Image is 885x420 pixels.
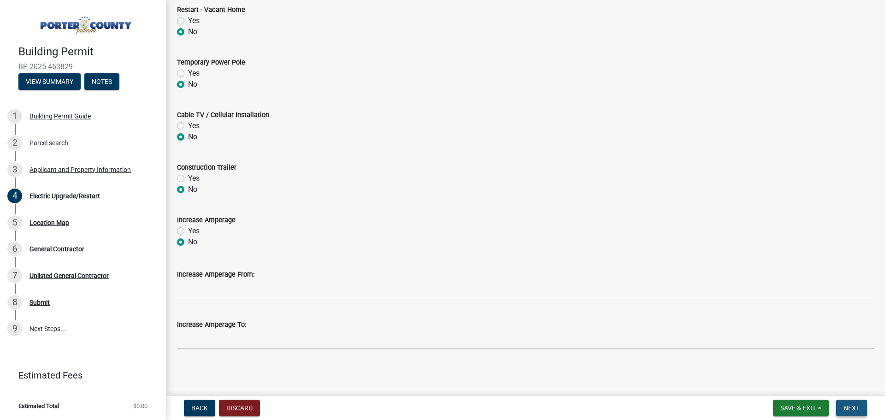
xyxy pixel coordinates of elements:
[7,321,22,336] div: 9
[177,112,269,118] label: Cable TV / Cellular Installation
[188,79,197,90] label: No
[84,78,119,86] wm-modal-confirm: Notes
[29,193,100,199] div: Electric Upgrade/Restart
[188,15,200,26] label: Yes
[7,136,22,150] div: 2
[18,78,81,86] wm-modal-confirm: Summary
[7,268,22,283] div: 7
[184,400,215,416] button: Back
[219,400,260,416] button: Discard
[7,189,22,203] div: 4
[836,400,867,416] button: Next
[177,272,254,278] label: Increase Amperage From:
[29,113,91,119] div: Building Permit Guide
[29,140,68,146] div: Parcel search
[29,246,84,252] div: General Contractor
[29,219,69,226] div: Location Map
[188,173,200,184] label: Yes
[18,62,147,71] span: BP-2025-463829
[18,10,151,35] img: Porter County, Indiana
[84,73,119,90] button: Notes
[188,184,197,195] label: No
[844,404,860,412] span: Next
[780,404,816,412] span: Save & Exit
[7,242,22,256] div: 6
[191,404,208,412] span: Back
[7,109,22,124] div: 1
[188,131,197,142] label: No
[773,400,829,416] button: Save & Exit
[29,166,131,173] div: Applicant and Property Information
[7,215,22,230] div: 5
[177,7,245,13] label: Restart - Vacant Home
[177,322,246,328] label: Increase Amperage To:
[188,26,197,37] label: No
[188,120,200,131] label: Yes
[18,403,59,409] span: Estimated Total
[177,59,245,66] label: Temporary Power Pole
[18,45,159,59] h4: Building Permit
[7,295,22,310] div: 8
[29,299,50,306] div: Submit
[133,403,147,409] span: $0.00
[29,272,109,279] div: Unlisted General Contractor
[188,225,200,237] label: Yes
[18,73,81,90] button: View Summary
[7,162,22,177] div: 3
[188,68,200,79] label: Yes
[188,237,197,248] label: No
[177,217,236,224] label: Increase Amperage
[177,165,236,171] label: Construction Trailer
[7,366,151,385] a: Estimated Fees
